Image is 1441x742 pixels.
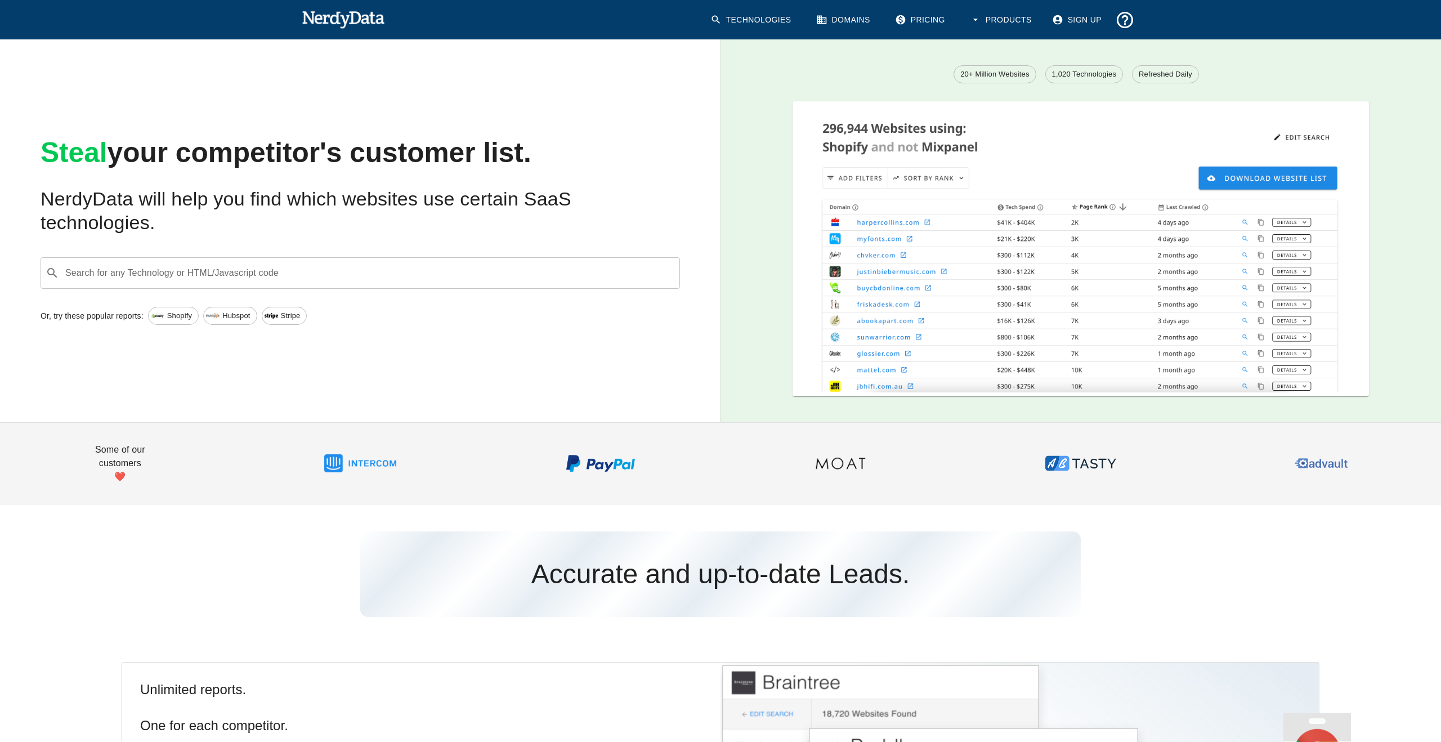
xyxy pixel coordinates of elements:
[1045,427,1117,499] img: ABTasty
[360,531,1081,617] h3: Accurate and up-to-date Leads.
[41,310,144,321] p: Or, try these popular reports:
[1111,6,1139,34] button: Support and Documentation
[302,8,384,30] img: NerdyData.com
[161,310,198,321] span: Shopify
[793,101,1369,393] img: A screenshot of a report showing the total number of websites using Shopify
[1045,65,1124,83] a: 1,020 Technologies
[275,310,307,321] span: Stripe
[216,310,256,321] span: Hubspot
[41,137,108,168] span: Steal
[1045,6,1111,34] a: Sign Up
[41,137,680,169] h1: your competitor's customer list.
[1046,69,1123,80] span: 1,020 Technologies
[954,69,1035,80] span: 20+ Million Websites
[148,307,199,325] a: Shopify
[704,6,800,34] a: Technologies
[262,307,307,325] a: Stripe
[565,427,637,499] img: PayPal
[41,187,680,235] h2: NerdyData will help you find which websites use certain SaaS technologies.
[1285,427,1357,499] img: Advault
[1133,69,1198,80] span: Refreshed Daily
[954,65,1036,83] a: 20+ Million Websites
[203,307,257,325] a: Hubspot
[809,6,879,34] a: Domains
[804,427,876,499] img: Moat
[1132,65,1199,83] a: Refreshed Daily
[888,6,954,34] a: Pricing
[963,6,1041,34] button: Products
[324,427,396,499] img: Intercom
[140,681,702,735] h5: Unlimited reports. One for each competitor.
